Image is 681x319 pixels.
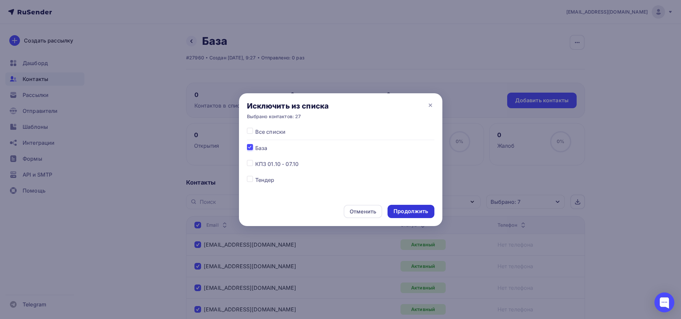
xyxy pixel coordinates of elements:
[255,176,275,184] span: Тендер
[255,128,285,136] span: Все списки
[350,207,376,215] div: Отменить
[247,113,329,120] div: Выбрано контактов: 27
[255,144,268,152] span: База
[394,207,428,215] div: Продолжить
[255,160,298,168] span: КПЗ 01.10 - 07.10
[247,101,329,111] div: Исключить из списка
